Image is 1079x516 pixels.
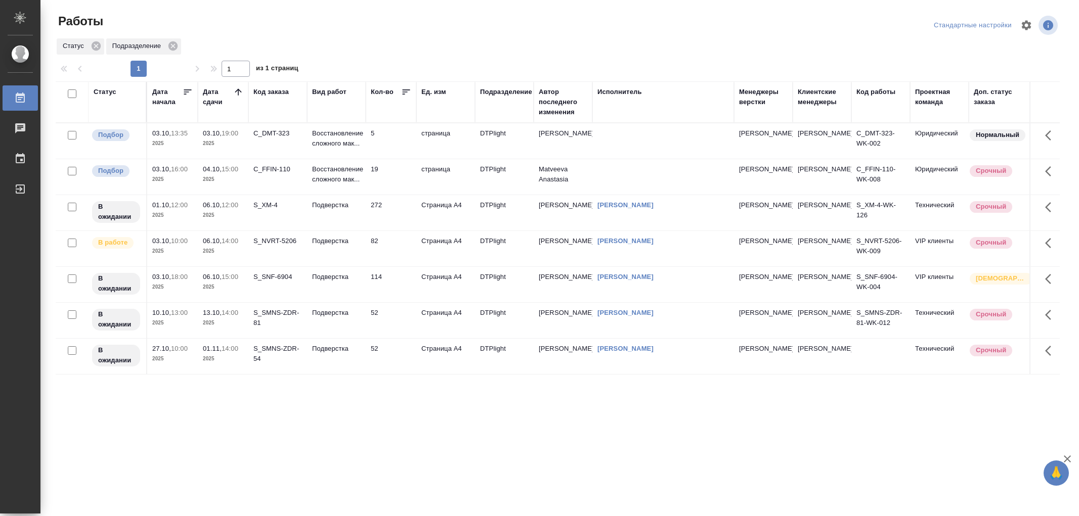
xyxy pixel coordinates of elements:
div: Исполнитель назначен, приступать к работе пока рано [91,344,141,367]
button: Здесь прячутся важные кнопки [1039,159,1063,183]
p: 06.10, [203,237,222,245]
td: [PERSON_NAME] [534,267,592,302]
p: 16:00 [171,165,188,173]
p: 13.10, [203,309,222,316]
button: 🙏 [1044,460,1069,486]
td: Matveeva Anastasia [534,159,592,195]
p: [PERSON_NAME] [739,236,788,246]
p: 01.11, [203,345,222,352]
td: DTPlight [475,267,534,302]
p: 14:00 [222,345,238,352]
td: [PERSON_NAME] [534,231,592,266]
div: Кол-во [371,87,394,97]
p: Статус [63,41,88,51]
td: DTPlight [475,339,534,374]
p: Срочный [976,202,1006,212]
p: Восстановление сложного мак... [312,164,361,184]
td: [PERSON_NAME] [793,123,851,159]
div: S_NVRT-5206 [253,236,302,246]
td: страница [416,123,475,159]
div: Клиентские менеджеры [798,87,846,107]
p: Срочный [976,238,1006,248]
td: Страница А4 [416,231,475,266]
td: [PERSON_NAME] [534,303,592,338]
a: [PERSON_NAME] [597,309,654,316]
div: Код работы [856,87,895,97]
div: Подразделение [480,87,532,97]
p: 2025 [203,174,243,184]
a: [PERSON_NAME] [597,273,654,280]
div: Статус [94,87,116,97]
div: Вид работ [312,87,347,97]
td: [PERSON_NAME] [793,195,851,230]
p: 2025 [152,246,193,256]
td: [PERSON_NAME] [793,267,851,302]
p: 10.10, [152,309,171,316]
td: S_SNF-6904-WK-004 [851,267,910,302]
p: 06.10, [203,201,222,209]
p: 2025 [203,354,243,364]
p: Подверстка [312,344,361,354]
td: Юридический [910,123,969,159]
p: В ожидании [98,309,134,330]
div: split button [931,18,1014,33]
td: S_NVRT-5206-WK-009 [851,231,910,266]
p: Нормальный [976,130,1019,140]
div: Исполнитель назначен, приступать к работе пока рано [91,308,141,332]
p: 2025 [152,282,193,292]
p: [PERSON_NAME] [739,128,788,138]
div: Подразделение [106,38,181,55]
span: из 1 страниц [256,62,298,77]
div: Можно подбирать исполнителей [91,164,141,178]
div: Проектная команда [915,87,964,107]
p: 15:00 [222,165,238,173]
div: Дата начала [152,87,183,107]
td: DTPlight [475,195,534,230]
p: 2025 [152,210,193,220]
p: Срочный [976,345,1006,355]
td: 82 [366,231,416,266]
a: [PERSON_NAME] [597,237,654,245]
td: 114 [366,267,416,302]
p: 03.10, [203,129,222,137]
div: C_DMT-323 [253,128,302,138]
p: 12:00 [171,201,188,209]
p: 06.10, [203,273,222,280]
div: Автор последнего изменения [539,87,587,117]
p: 03.10, [152,237,171,245]
p: 10:00 [171,345,188,352]
p: 03.10, [152,165,171,173]
p: Подразделение [112,41,164,51]
p: 01.10, [152,201,171,209]
p: Срочный [976,166,1006,176]
div: Дата сдачи [203,87,233,107]
p: Подверстка [312,200,361,210]
p: 18:00 [171,273,188,280]
p: Подверстка [312,272,361,282]
p: 2025 [152,354,193,364]
td: C_FFIN-110-WK-008 [851,159,910,195]
span: Настроить таблицу [1014,13,1039,37]
td: DTPlight [475,123,534,159]
td: Технический [910,195,969,230]
td: [PERSON_NAME] [534,195,592,230]
td: Технический [910,339,969,374]
p: Подверстка [312,308,361,318]
div: Статус [57,38,104,55]
p: Подбор [98,130,123,140]
td: VIP клиенты [910,267,969,302]
p: 03.10, [152,129,171,137]
p: 10:00 [171,237,188,245]
a: [PERSON_NAME] [597,345,654,352]
p: 2025 [203,138,243,149]
td: Юридический [910,159,969,195]
td: 5 [366,123,416,159]
div: S_XM-4 [253,200,302,210]
p: 2025 [203,210,243,220]
div: C_FFIN-110 [253,164,302,174]
p: [PERSON_NAME] [739,164,788,174]
td: DTPlight [475,159,534,195]
div: Исполнитель выполняет работу [91,236,141,250]
div: Доп. статус заказа [974,87,1027,107]
p: 12:00 [222,201,238,209]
